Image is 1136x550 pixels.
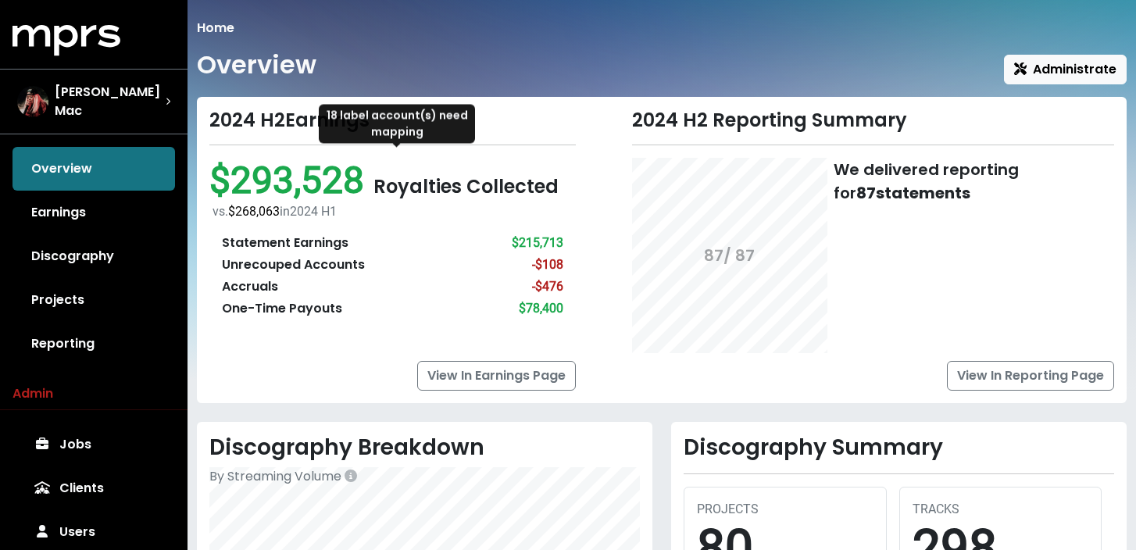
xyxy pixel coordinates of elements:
[197,50,316,80] h1: Overview
[17,86,48,117] img: The selected account / producer
[209,158,373,202] span: $293,528
[209,467,341,485] span: By Streaming Volume
[222,277,278,296] div: Accruals
[856,182,970,204] b: 87 statements
[13,234,175,278] a: Discography
[13,278,175,322] a: Projects
[947,361,1114,391] a: View In Reporting Page
[228,204,280,219] span: $268,063
[532,277,563,296] div: -$476
[209,109,576,132] div: 2024 H2 Earnings
[319,105,475,144] div: 18 label account(s) need mapping
[222,299,342,318] div: One-Time Payouts
[417,361,576,391] a: View In Earnings Page
[913,500,1089,519] div: TRACKS
[13,191,175,234] a: Earnings
[213,202,576,221] div: vs. in 2024 H1
[519,299,563,318] div: $78,400
[13,423,175,466] a: Jobs
[1014,60,1116,78] span: Administrate
[512,234,563,252] div: $215,713
[13,466,175,510] a: Clients
[55,83,166,120] span: [PERSON_NAME] Mac
[209,434,640,461] h2: Discography Breakdown
[532,255,563,274] div: -$108
[373,173,559,199] span: Royalties Collected
[222,255,365,274] div: Unrecouped Accounts
[632,109,1115,132] div: 2024 H2 Reporting Summary
[13,30,120,48] a: mprs logo
[684,434,1114,461] h2: Discography Summary
[697,500,873,519] div: PROJECTS
[13,322,175,366] a: Reporting
[834,158,1115,205] div: We delivered reporting for
[222,234,348,252] div: Statement Earnings
[197,19,1127,37] nav: breadcrumb
[197,19,234,37] li: Home
[1004,55,1127,84] button: Administrate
